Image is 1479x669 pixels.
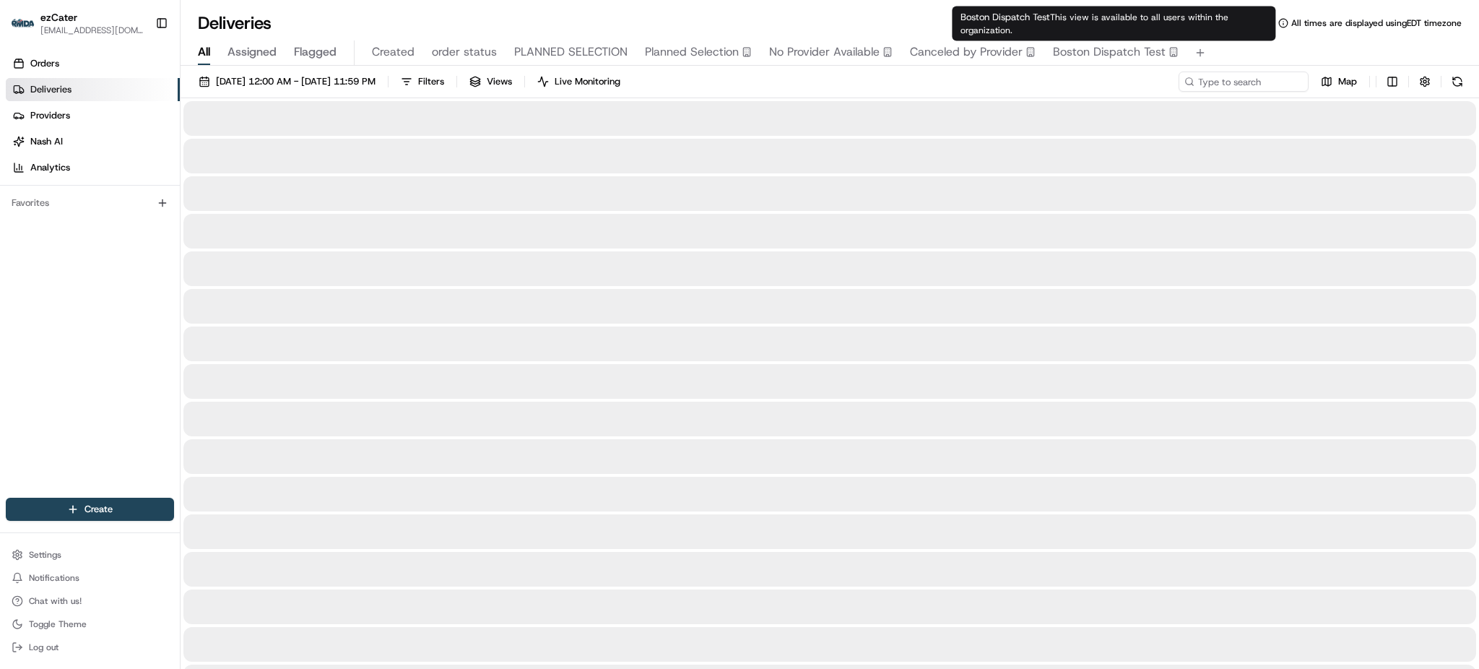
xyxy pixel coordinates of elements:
[29,595,82,607] span: Chat with us!
[29,618,87,630] span: Toggle Theme
[84,503,113,516] span: Create
[198,43,210,61] span: All
[30,109,70,122] span: Providers
[6,637,174,657] button: Log out
[40,10,77,25] button: ezCater
[645,43,739,61] span: Planned Selection
[49,138,237,152] div: Start new chat
[227,43,277,61] span: Assigned
[6,591,174,611] button: Chat with us!
[6,6,149,40] button: ezCaterezCater[EMAIL_ADDRESS][DOMAIN_NAME]
[30,135,63,148] span: Nash AI
[487,75,512,88] span: Views
[910,43,1023,61] span: Canceled by Provider
[555,75,620,88] span: Live Monitoring
[6,545,174,565] button: Settings
[6,78,180,101] a: Deliveries
[49,152,183,164] div: We're available if you need us!
[960,12,1228,36] span: This view is available to all users within the organization.
[198,12,272,35] h1: Deliveries
[40,25,144,36] button: [EMAIL_ADDRESS][DOMAIN_NAME]
[6,156,180,179] a: Analytics
[294,43,337,61] span: Flagged
[38,93,238,108] input: Clear
[1291,17,1462,29] span: All times are displayed using EDT timezone
[6,104,180,127] a: Providers
[9,204,116,230] a: 📗Knowledge Base
[531,72,627,92] button: Live Monitoring
[6,130,180,153] a: Nash AI
[14,211,26,223] div: 📗
[394,72,451,92] button: Filters
[246,142,263,160] button: Start new chat
[102,244,175,256] a: Powered byPylon
[1053,43,1166,61] span: Boston Dispatch Test
[514,43,628,61] span: PLANNED SELECTION
[29,210,110,224] span: Knowledge Base
[6,191,174,215] div: Favorites
[6,614,174,634] button: Toggle Theme
[29,642,58,653] span: Log out
[6,498,174,521] button: Create
[6,52,180,75] a: Orders
[418,75,444,88] span: Filters
[116,204,238,230] a: 💻API Documentation
[14,58,263,81] p: Welcome 👋
[463,72,519,92] button: Views
[192,72,382,92] button: [DATE] 12:00 AM - [DATE] 11:59 PM
[136,210,232,224] span: API Documentation
[432,43,497,61] span: order status
[952,7,1275,41] div: Boston Dispatch Test
[12,19,35,28] img: ezCater
[1447,72,1467,92] button: Refresh
[372,43,415,61] span: Created
[14,14,43,43] img: Nash
[122,211,134,223] div: 💻
[1338,75,1357,88] span: Map
[216,75,376,88] span: [DATE] 12:00 AM - [DATE] 11:59 PM
[769,43,880,61] span: No Provider Available
[30,57,59,70] span: Orders
[30,161,70,174] span: Analytics
[29,549,61,561] span: Settings
[1179,72,1309,92] input: Type to search
[1314,72,1363,92] button: Map
[144,245,175,256] span: Pylon
[29,572,79,584] span: Notifications
[14,138,40,164] img: 1736555255976-a54dd68f-1ca7-489b-9aae-adbdc363a1c4
[30,83,71,96] span: Deliveries
[6,568,174,588] button: Notifications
